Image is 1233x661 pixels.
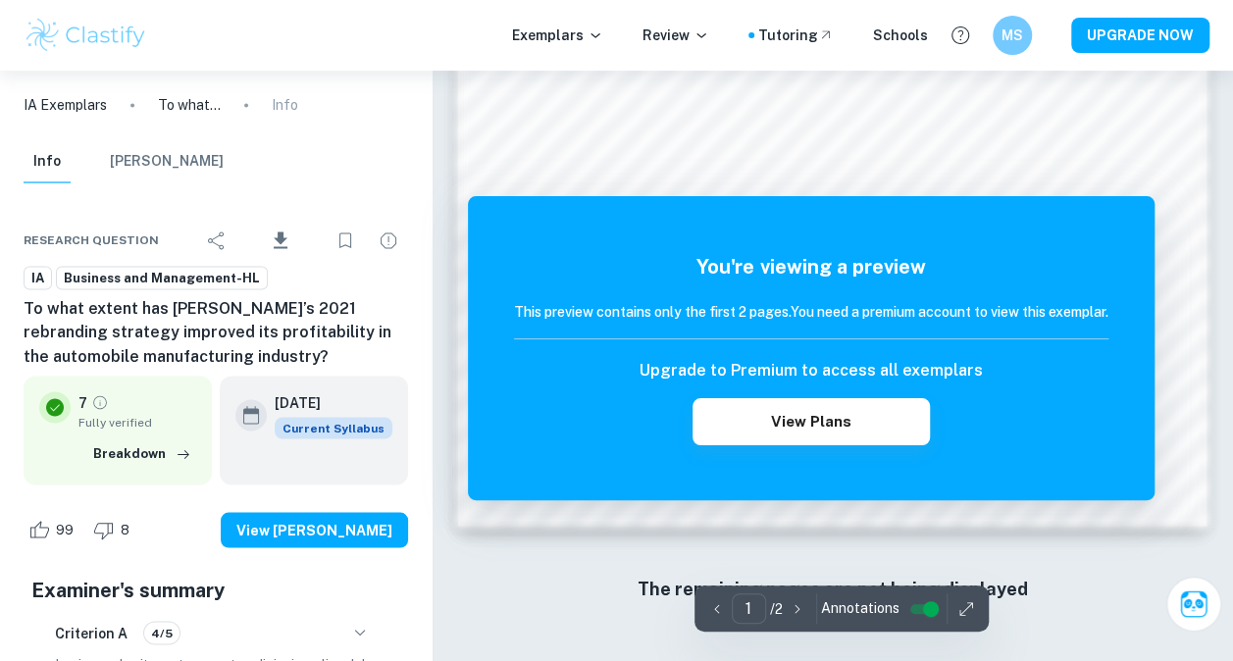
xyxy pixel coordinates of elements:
[197,221,236,260] div: Share
[240,215,322,266] div: Download
[78,391,87,413] p: 7
[693,398,930,445] button: View Plans
[110,520,140,539] span: 8
[275,417,392,438] div: This exemplar is based on the current syllabus. Feel free to refer to it for inspiration/ideas wh...
[944,19,977,52] button: Help and Feedback
[512,25,603,46] p: Exemplars
[640,359,983,382] h6: Upgrade to Premium to access all exemplars
[821,598,899,619] span: Annotations
[1002,25,1024,46] h6: MS
[24,514,84,545] div: Like
[1071,18,1209,53] button: UPGRADE NOW
[24,16,148,55] img: Clastify logo
[56,266,268,290] a: Business and Management-HL
[24,297,408,368] h6: To what extent has [PERSON_NAME]’s 2021 rebranding strategy improved its profitability in the aut...
[57,269,267,288] span: Business and Management-HL
[158,94,221,116] p: To what extent has [PERSON_NAME]’s 2021 rebranding strategy improved its profitability in the aut...
[758,25,834,46] a: Tutoring
[110,140,224,183] button: [PERSON_NAME]
[770,598,783,620] p: / 2
[642,25,709,46] p: Review
[88,514,140,545] div: Dislike
[993,16,1032,55] button: MS
[78,413,196,431] span: Fully verified
[275,417,392,438] span: Current Syllabus
[24,140,71,183] button: Info
[221,512,408,547] button: View [PERSON_NAME]
[369,221,408,260] div: Report issue
[275,391,377,413] h6: [DATE]
[25,269,51,288] span: IA
[31,575,400,604] h5: Examiner's summary
[24,94,107,116] a: IA Exemplars
[514,301,1108,323] h6: This preview contains only the first 2 pages. You need a premium account to view this exemplar.
[272,94,298,116] p: Info
[55,622,128,643] h6: Criterion A
[24,231,159,249] span: Research question
[91,393,109,411] a: Grade fully verified
[326,221,365,260] div: Bookmark
[144,624,180,641] span: 4/5
[873,25,928,46] a: Schools
[497,575,1167,602] h6: The remaining pages are not being displayed
[88,438,196,468] button: Breakdown
[45,520,84,539] span: 99
[514,252,1108,281] h5: You're viewing a preview
[24,266,52,290] a: IA
[1166,577,1221,632] button: Ask Clai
